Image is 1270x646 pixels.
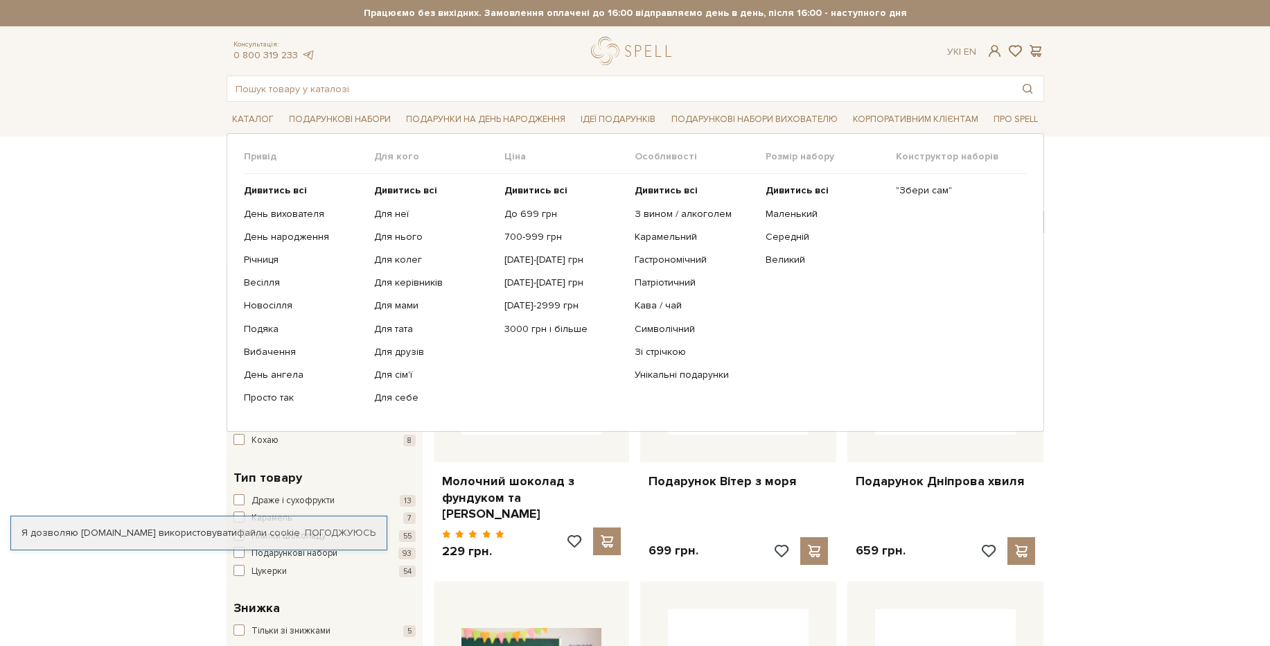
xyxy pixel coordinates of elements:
[635,299,755,312] a: Кава / чай
[504,277,624,289] a: [DATE]-[DATE] грн
[244,369,364,381] a: День ангела
[233,547,416,561] button: Подарункові набори 93
[399,566,416,577] span: 54
[403,435,416,446] span: 8
[374,299,494,312] a: Для мами
[374,208,494,220] a: Для неї
[504,254,624,266] a: [DATE]-[DATE] грн
[244,208,364,220] a: День вихователя
[252,512,292,525] span: Карамель
[964,46,976,58] a: En
[766,184,885,197] a: Дивитись всі
[227,133,1044,432] div: Каталог
[374,392,494,404] a: Для себе
[233,40,315,49] span: Консультація:
[374,184,494,197] a: Дивитись всі
[398,548,416,559] span: 93
[233,512,416,525] button: Карамель 7
[635,184,698,196] b: Дивитись всі
[244,346,364,358] a: Вибачення
[252,547,337,561] span: Подарункові набори
[403,625,416,637] span: 5
[504,150,635,163] span: Ціна
[947,46,976,58] div: Ук
[244,299,364,312] a: Новосілля
[635,231,755,243] a: Карамельний
[959,46,961,58] span: |
[244,184,307,196] b: Дивитись всі
[856,473,1035,489] a: Подарунок Дніпрова хвиля
[766,150,896,163] span: Розмір набору
[442,473,621,522] a: Молочний шоколад з фундуком та [PERSON_NAME]
[504,231,624,243] a: 700-999 грн
[374,254,494,266] a: Для колег
[237,527,300,539] a: файли cookie
[1012,76,1043,101] button: Пошук товару у каталозі
[666,107,843,131] a: Подарункові набори вихователю
[635,208,755,220] a: З вином / алкоголем
[374,277,494,289] a: Для керівників
[400,495,416,507] span: 13
[252,494,335,508] span: Драже і сухофрукти
[374,150,504,163] span: Для кого
[227,7,1044,19] strong: Працюємо без вихідних. Замовлення оплачені до 16:00 відправляємо день в день, після 16:00 - насту...
[227,109,279,130] a: Каталог
[244,277,364,289] a: Весілля
[244,231,364,243] a: День народження
[635,150,765,163] span: Особливості
[233,565,416,579] button: Цукерки 54
[233,625,416,638] button: Тільки зі знижками 5
[244,323,364,335] a: Подяка
[649,473,828,489] a: Подарунок Вітер з моря
[244,392,364,404] a: Просто так
[635,323,755,335] a: Символічний
[575,109,661,130] a: Ідеї подарунків
[504,208,624,220] a: До 699 грн
[252,625,330,638] span: Тільки зі знижками
[649,543,698,559] p: 699 грн.
[233,434,416,448] button: Кохаю 8
[896,184,1016,197] a: "Збери сам"
[766,231,885,243] a: Середній
[635,184,755,197] a: Дивитись всі
[301,49,315,61] a: telegram
[766,184,829,196] b: Дивитись всі
[374,323,494,335] a: Для тата
[635,369,755,381] a: Унікальні подарунки
[233,494,416,508] button: Драже і сухофрукти 13
[504,184,624,197] a: Дивитись всі
[374,369,494,381] a: Для сім'ї
[400,109,571,130] a: Подарунки на День народження
[305,527,376,539] a: Погоджуюсь
[635,254,755,266] a: Гастрономічний
[766,208,885,220] a: Маленький
[252,434,279,448] span: Кохаю
[896,150,1026,163] span: Конструктор наборів
[504,323,624,335] a: 3000 грн і більше
[635,277,755,289] a: Патріотичний
[252,565,287,579] span: Цукерки
[283,109,396,130] a: Подарункові набори
[374,346,494,358] a: Для друзів
[11,527,387,539] div: Я дозволяю [DOMAIN_NAME] використовувати
[856,543,906,559] p: 659 грн.
[244,150,374,163] span: Привід
[635,346,755,358] a: Зі стрічкою
[399,530,416,542] span: 55
[591,37,678,65] a: logo
[847,107,984,131] a: Корпоративним клієнтам
[244,254,364,266] a: Річниця
[233,469,302,487] span: Тип товару
[233,49,298,61] a: 0 800 319 233
[233,599,280,618] span: Знижка
[988,109,1043,130] a: Про Spell
[374,231,494,243] a: Для нього
[403,512,416,524] span: 7
[244,184,364,197] a: Дивитись всі
[504,184,567,196] b: Дивитись всі
[766,254,885,266] a: Великий
[227,76,1012,101] input: Пошук товару у каталозі
[442,543,505,559] p: 229 грн.
[374,184,437,196] b: Дивитись всі
[504,299,624,312] a: [DATE]-2999 грн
